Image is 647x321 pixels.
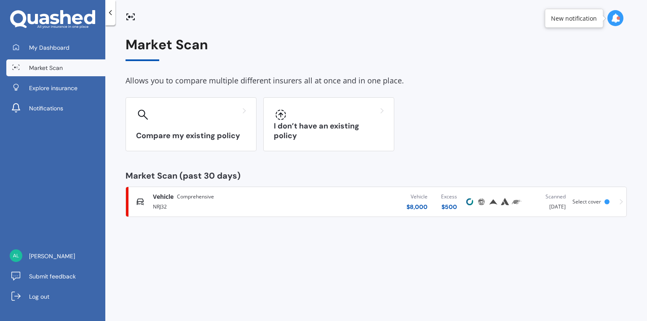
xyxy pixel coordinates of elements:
[488,197,498,207] img: Provident
[6,39,105,56] a: My Dashboard
[29,64,63,72] span: Market Scan
[29,84,78,92] span: Explore insurance
[6,288,105,305] a: Log out
[441,193,457,201] div: Excess
[6,80,105,96] a: Explore insurance
[529,193,566,211] div: [DATE]
[6,248,105,265] a: [PERSON_NAME]
[500,197,510,207] img: Autosure
[441,203,457,211] div: $ 500
[6,59,105,76] a: Market Scan
[529,193,566,201] div: Scanned
[476,197,487,207] img: Protecta
[126,171,627,180] div: Market Scan (past 30 days)
[551,14,597,22] div: New notification
[512,197,522,207] img: Trade Me Insurance
[465,197,475,207] img: Cove
[136,131,246,141] h3: Compare my existing policy
[6,268,105,285] a: Submit feedback
[29,272,76,281] span: Submit feedback
[10,249,22,262] img: 8137bed357bb1e992cc5c1580a05dbc9
[153,201,300,211] div: NRJ32
[126,37,627,61] div: Market Scan
[572,198,601,205] span: Select cover
[126,75,627,87] div: Allows you to compare multiple different insurers all at once and in one place.
[153,193,174,201] span: Vehicle
[406,203,428,211] div: $ 8,000
[126,187,627,217] a: VehicleComprehensiveNRJ32Vehicle$8,000Excess$500CoveProtectaProvidentAutosureTrade Me InsuranceSc...
[29,252,75,260] span: [PERSON_NAME]
[274,121,384,141] h3: I don’t have an existing policy
[6,100,105,117] a: Notifications
[406,193,428,201] div: Vehicle
[177,193,214,201] span: Comprehensive
[29,292,49,301] span: Log out
[29,43,70,52] span: My Dashboard
[29,104,63,112] span: Notifications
